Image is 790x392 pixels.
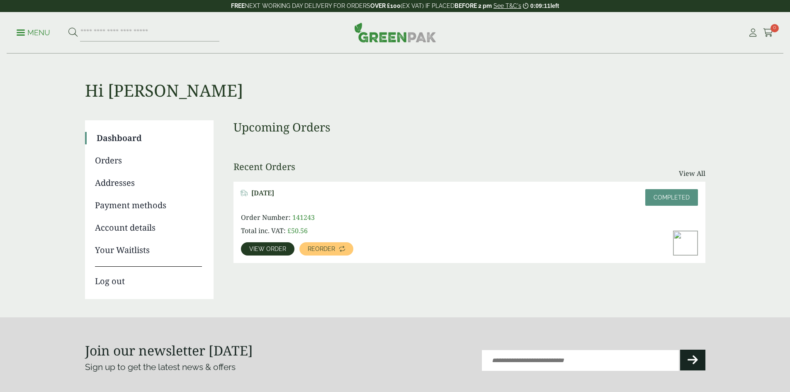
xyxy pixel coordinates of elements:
h3: Upcoming Orders [233,120,705,134]
span: Completed [654,194,690,201]
a: Reorder [299,242,353,256]
strong: FREE [231,2,245,9]
h3: Recent Orders [233,161,295,172]
p: Menu [17,28,50,38]
span: Order Number: [241,213,291,222]
i: Cart [763,29,773,37]
a: Account details [95,222,202,234]
a: View order [241,242,294,256]
span: left [550,2,559,9]
span: View order [249,246,286,252]
span: [DATE] [251,189,274,197]
img: Large-Kraft-Chicken-Box-with-Chicken-and-Chips-300x200.jpg [673,231,698,255]
a: View All [679,168,705,178]
bdi: 50.56 [287,226,308,235]
a: 0 [763,27,773,39]
span: Reorder [308,246,335,252]
p: Sign up to get the latest news & offers [85,360,364,374]
img: GreenPak Supplies [354,22,436,42]
a: Your Waitlists [95,244,202,256]
h1: Hi [PERSON_NAME] [85,54,705,100]
a: Orders [95,154,202,167]
span: 0:09:11 [530,2,550,9]
a: Dashboard [97,132,202,144]
i: My Account [748,29,758,37]
strong: OVER £100 [370,2,401,9]
a: Payment methods [95,199,202,212]
a: See T&C's [493,2,521,9]
strong: Join our newsletter [DATE] [85,341,253,359]
span: 0 [771,24,779,32]
a: Menu [17,28,50,36]
a: Addresses [95,177,202,189]
span: Total inc. VAT: [241,226,286,235]
strong: BEFORE 2 pm [455,2,492,9]
a: Log out [95,266,202,287]
span: £ [287,226,291,235]
span: 141243 [292,213,315,222]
